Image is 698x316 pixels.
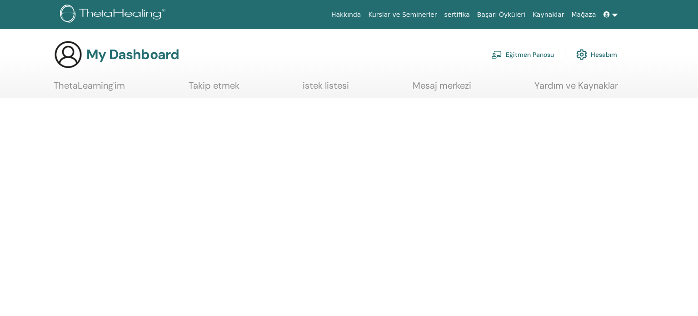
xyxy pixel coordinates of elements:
[440,6,473,23] a: sertifika
[413,80,471,98] a: Mesaj merkezi
[86,46,179,63] h3: My Dashboard
[534,80,618,98] a: Yardım ve Kaynaklar
[364,6,440,23] a: Kurslar ve Seminerler
[60,5,169,25] img: logo.png
[491,50,502,59] img: chalkboard-teacher.svg
[576,45,617,65] a: Hesabım
[328,6,365,23] a: Hakkında
[54,80,125,98] a: ThetaLearning'im
[474,6,529,23] a: Başarı Öyküleri
[303,80,349,98] a: istek listesi
[491,45,554,65] a: Eğitmen Panosu
[189,80,239,98] a: Takip etmek
[529,6,568,23] a: Kaynaklar
[54,40,83,69] img: generic-user-icon.jpg
[576,47,587,62] img: cog.svg
[568,6,599,23] a: Mağaza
